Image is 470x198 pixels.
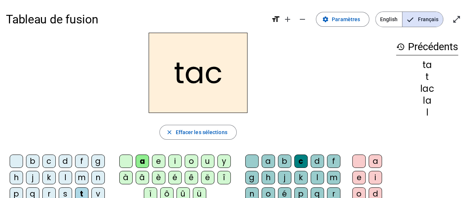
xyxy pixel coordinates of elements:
[136,171,149,184] div: â
[327,171,340,184] div: m
[91,155,105,168] div: g
[295,12,310,27] button: Diminuer la taille de la police
[6,7,265,31] h1: Tableau de fusion
[278,171,291,184] div: j
[311,155,324,168] div: d
[375,12,443,27] mat-button-toggle-group: Language selection
[59,155,72,168] div: d
[168,171,182,184] div: é
[175,128,227,137] span: Effacer les sélections
[369,171,382,184] div: i
[201,171,214,184] div: ë
[369,155,382,168] div: a
[396,39,458,55] h3: Précédents
[311,171,324,184] div: l
[376,12,402,27] span: English
[42,155,56,168] div: c
[322,16,329,23] mat-icon: settings
[149,33,247,113] h2: tac
[166,129,172,136] mat-icon: close
[185,155,198,168] div: o
[42,171,56,184] div: k
[280,12,295,27] button: Augmenter la taille de la police
[294,171,308,184] div: k
[26,171,39,184] div: j
[402,12,443,27] span: Français
[217,155,231,168] div: y
[352,171,366,184] div: e
[294,155,308,168] div: c
[396,42,405,51] mat-icon: history
[316,12,369,27] button: Paramètres
[283,15,292,24] mat-icon: add
[119,171,133,184] div: à
[396,72,458,81] div: t
[136,155,149,168] div: a
[26,155,39,168] div: b
[396,84,458,93] div: lac
[332,15,360,24] span: Paramètres
[298,15,307,24] mat-icon: remove
[278,155,291,168] div: b
[327,155,340,168] div: f
[396,96,458,105] div: la
[396,61,458,69] div: ta
[396,108,458,117] div: l
[449,12,464,27] button: Entrer en plein écran
[452,15,461,24] mat-icon: open_in_full
[168,155,182,168] div: i
[185,171,198,184] div: ê
[91,171,105,184] div: n
[201,155,214,168] div: u
[217,171,231,184] div: î
[152,155,165,168] div: e
[271,15,280,24] mat-icon: format_size
[245,171,259,184] div: g
[159,125,236,140] button: Effacer les sélections
[75,155,88,168] div: f
[59,171,72,184] div: l
[10,171,23,184] div: h
[262,155,275,168] div: a
[262,171,275,184] div: h
[75,171,88,184] div: m
[152,171,165,184] div: è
